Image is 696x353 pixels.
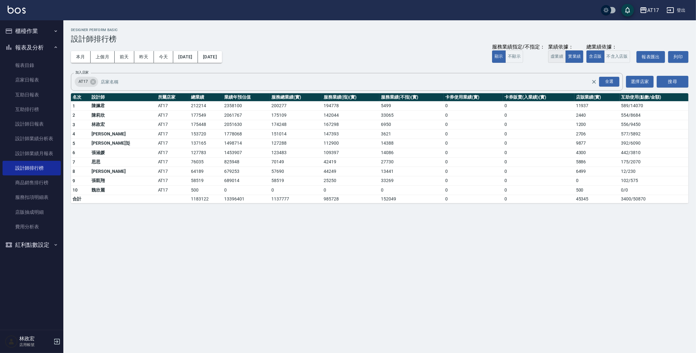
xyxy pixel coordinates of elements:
td: 0 [503,111,574,120]
th: 服務業績(不指)(實) [379,93,444,101]
td: 3621 [379,129,444,139]
th: 設計師 [90,93,156,101]
td: 147393 [322,129,379,139]
button: [DATE] [198,51,222,63]
td: 0 [444,101,503,111]
th: 卡券使用業績(實) [444,93,503,101]
td: 194778 [322,101,379,111]
button: 含店販 [586,50,604,63]
h2: Designer Perform Basic [71,28,688,32]
td: 2706 [574,129,620,139]
th: 所屬店家 [156,93,190,101]
button: 實業績 [566,50,583,63]
td: 152049 [379,195,444,203]
button: 列印 [668,51,688,63]
td: 1200 [574,120,620,129]
th: 店販業績(實) [574,93,620,101]
td: 44249 [322,167,379,176]
td: AT17 [156,101,190,111]
td: [PERSON_NAME] [90,167,156,176]
td: [PERSON_NAME]彣 [90,139,156,148]
td: 5886 [574,157,620,167]
td: 0 [322,186,379,195]
td: 0 [574,176,620,186]
td: 577 / 5892 [620,129,688,139]
td: AT17 [156,111,190,120]
td: 177549 [189,111,223,120]
td: 27730 [379,157,444,167]
td: 陳姵君 [90,101,156,111]
td: 153720 [189,129,223,139]
th: 卡券販賣(入業績)(實) [503,93,574,101]
td: 張涵媛 [90,148,156,158]
h3: 設計師排行榜 [71,35,688,43]
td: 58519 [189,176,223,186]
td: 137165 [189,139,223,148]
a: 報表目錄 [3,58,61,73]
td: 0 [503,195,574,203]
button: [DATE] [173,51,198,63]
td: 556 / 9450 [620,120,688,129]
a: 報表匯出 [636,51,665,63]
td: 0 [379,186,444,195]
td: 0 [444,129,503,139]
button: save [621,4,634,16]
span: 6 [73,150,75,155]
td: 112900 [322,139,379,148]
table: a dense table [71,93,688,203]
td: AT17 [156,120,190,129]
a: 服務扣項明細表 [3,190,61,205]
td: 392 / 6090 [620,139,688,148]
span: 2 [73,113,75,118]
td: 58519 [270,176,322,186]
button: 上個月 [91,51,115,63]
td: 174248 [270,120,322,129]
div: AT17 [75,77,98,87]
a: 設計師業績分析表 [3,131,61,146]
td: 11937 [574,101,620,111]
td: 0 [444,167,503,176]
a: 互助排行榜 [3,102,61,117]
td: 0 [270,186,322,195]
td: 9877 [574,139,620,148]
td: 5499 [379,101,444,111]
td: 1453907 [223,148,270,158]
td: 102 / 575 [620,176,688,186]
td: 12 / 230 [620,167,688,176]
td: 0 [444,186,503,195]
td: 679253 [223,167,270,176]
td: 14086 [379,148,444,158]
button: 報表及分析 [3,39,61,56]
button: 紅利點數設定 [3,237,61,253]
td: 57690 [270,167,322,176]
td: AT17 [156,186,190,195]
th: 服務總業績(實) [270,93,322,101]
td: 442 / 3810 [620,148,688,158]
td: 175448 [189,120,223,129]
td: 127288 [270,139,322,148]
td: [PERSON_NAME] [90,129,156,139]
td: 64189 [189,167,223,176]
button: 前天 [115,51,134,63]
td: 45345 [574,195,620,203]
td: 13396401 [223,195,270,203]
span: 1 [73,103,75,108]
td: 70149 [270,157,322,167]
td: 4300 [574,148,620,158]
div: 服務業績指定/不指定： [492,44,545,50]
td: 0 [503,148,574,158]
td: 42419 [322,157,379,167]
span: 3 [73,122,75,127]
span: 8 [73,169,75,174]
td: 127783 [189,148,223,158]
th: 總業績 [189,93,223,101]
button: 不顯示 [505,50,523,63]
td: 0 [503,157,574,167]
button: AT17 [637,4,661,17]
span: 4 [73,131,75,136]
td: AT17 [156,148,190,158]
td: 14388 [379,139,444,148]
span: 5 [73,141,75,146]
td: 500 [574,186,620,195]
a: 商品銷售排行榜 [3,175,61,190]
